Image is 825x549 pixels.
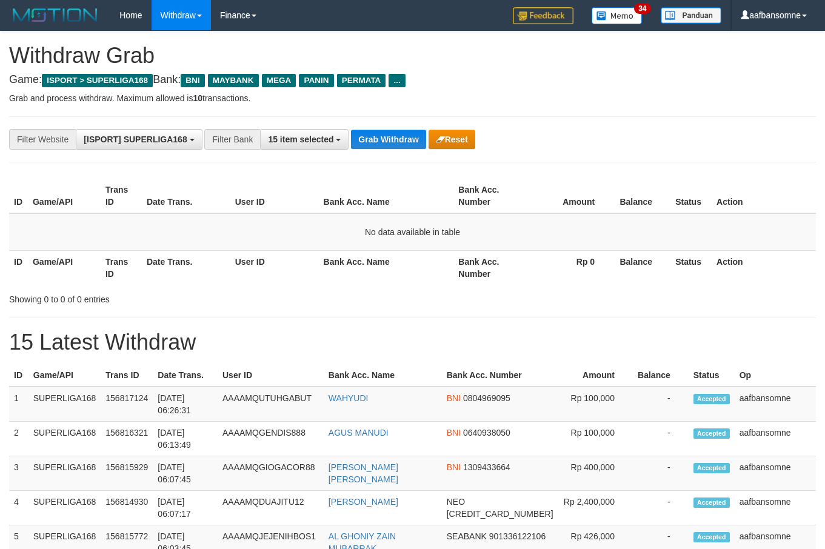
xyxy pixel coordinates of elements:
[453,179,526,213] th: Bank Acc. Number
[337,74,386,87] span: PERMATA
[9,179,28,213] th: ID
[9,330,816,354] h1: 15 Latest Withdraw
[693,532,730,542] span: Accepted
[9,456,28,491] td: 3
[447,393,461,403] span: BNI
[9,44,816,68] h1: Withdraw Grab
[633,491,689,525] td: -
[9,213,816,251] td: No data available in table
[76,129,202,150] button: [ISPORT] SUPERLIGA168
[558,387,633,422] td: Rp 100,000
[735,422,816,456] td: aafbansomne
[218,387,324,422] td: AAAAMQUTUHGABUT
[153,364,218,387] th: Date Trans.
[558,456,633,491] td: Rp 400,000
[101,179,142,213] th: Trans ID
[319,250,454,285] th: Bank Acc. Name
[204,129,260,150] div: Filter Bank
[218,364,324,387] th: User ID
[153,456,218,491] td: [DATE] 06:07:45
[633,456,689,491] td: -
[230,179,319,213] th: User ID
[260,129,349,150] button: 15 item selected
[193,93,202,103] strong: 10
[218,422,324,456] td: AAAAMQGENDIS888
[9,129,76,150] div: Filter Website
[9,74,816,86] h4: Game: Bank:
[489,531,546,541] span: Copy 901336122106 to clipboard
[9,387,28,422] td: 1
[84,135,187,144] span: [ISPORT] SUPERLIGA168
[442,364,558,387] th: Bank Acc. Number
[329,428,389,438] a: AGUS MANUDI
[693,463,730,473] span: Accepted
[447,497,465,507] span: NEO
[453,250,526,285] th: Bank Acc. Number
[712,179,816,213] th: Action
[299,74,333,87] span: PANIN
[230,250,319,285] th: User ID
[218,491,324,525] td: AAAAMQDUAJITU12
[142,250,230,285] th: Date Trans.
[9,288,335,305] div: Showing 0 to 0 of 0 entries
[613,179,670,213] th: Balance
[28,422,101,456] td: SUPERLIGA168
[9,92,816,104] p: Grab and process withdraw. Maximum allowed is transactions.
[28,250,101,285] th: Game/API
[735,387,816,422] td: aafbansomne
[526,250,613,285] th: Rp 0
[28,387,101,422] td: SUPERLIGA168
[329,497,398,507] a: [PERSON_NAME]
[447,462,461,472] span: BNI
[329,462,398,484] a: [PERSON_NAME] [PERSON_NAME]
[218,456,324,491] td: AAAAMQGIOGACOR88
[670,179,712,213] th: Status
[463,462,510,472] span: Copy 1309433664 to clipboard
[28,456,101,491] td: SUPERLIGA168
[351,130,426,149] button: Grab Withdraw
[153,491,218,525] td: [DATE] 06:07:17
[42,74,153,87] span: ISPORT > SUPERLIGA168
[447,428,461,438] span: BNI
[101,250,142,285] th: Trans ID
[208,74,259,87] span: MAYBANK
[447,509,553,519] span: Copy 5859457140486971 to clipboard
[693,428,730,439] span: Accepted
[633,387,689,422] td: -
[447,531,487,541] span: SEABANK
[670,250,712,285] th: Status
[558,422,633,456] td: Rp 100,000
[693,497,730,508] span: Accepted
[613,250,670,285] th: Balance
[101,422,153,456] td: 156816321
[9,250,28,285] th: ID
[101,387,153,422] td: 156817124
[712,250,816,285] th: Action
[28,491,101,525] td: SUPERLIGA168
[463,393,510,403] span: Copy 0804969095 to clipboard
[429,130,475,149] button: Reset
[526,179,613,213] th: Amount
[633,364,689,387] th: Balance
[319,179,454,213] th: Bank Acc. Name
[735,491,816,525] td: aafbansomne
[329,393,369,403] a: WAHYUDI
[9,491,28,525] td: 4
[28,179,101,213] th: Game/API
[9,364,28,387] th: ID
[633,422,689,456] td: -
[735,364,816,387] th: Op
[9,422,28,456] td: 2
[142,179,230,213] th: Date Trans.
[389,74,405,87] span: ...
[153,387,218,422] td: [DATE] 06:26:31
[735,456,816,491] td: aafbansomne
[268,135,333,144] span: 15 item selected
[558,491,633,525] td: Rp 2,400,000
[513,7,573,24] img: Feedback.jpg
[689,364,735,387] th: Status
[9,6,101,24] img: MOTION_logo.png
[101,456,153,491] td: 156815929
[558,364,633,387] th: Amount
[28,364,101,387] th: Game/API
